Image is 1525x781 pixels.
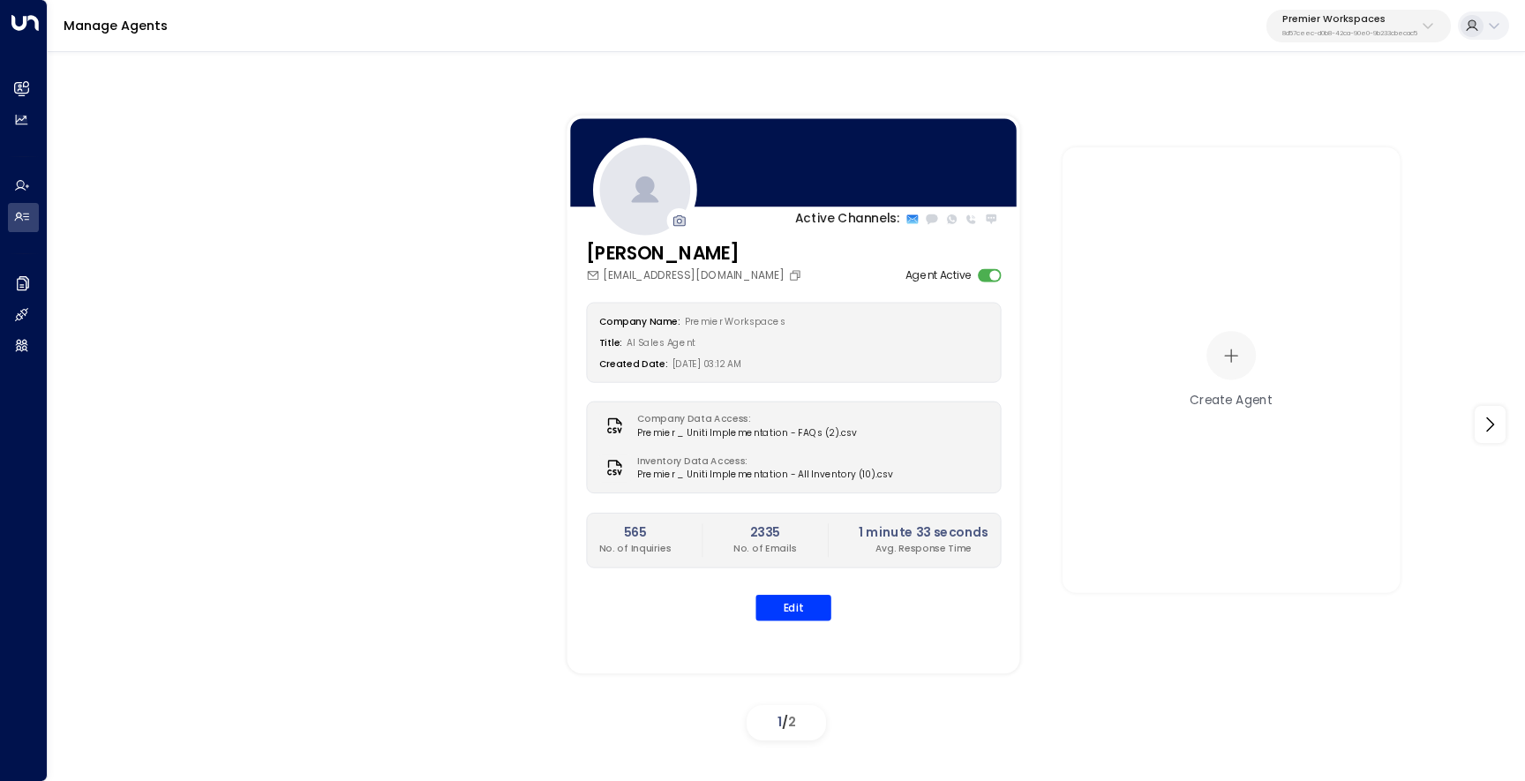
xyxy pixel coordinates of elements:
[637,469,893,482] span: Premier _ Uniti Implementation - All Inventory (10).csv
[637,455,885,469] label: Inventory Data Access:
[637,413,849,426] label: Company Data Access:
[733,542,796,555] p: No. of Emails
[627,337,695,349] span: AI Sales Agent
[64,17,168,34] a: Manage Agents
[599,542,672,555] p: No. of Inquiries
[599,337,623,349] label: Title:
[586,268,805,284] div: [EMAIL_ADDRESS][DOMAIN_NAME]
[733,524,796,543] h2: 2335
[586,241,805,268] h3: [PERSON_NAME]
[1266,10,1451,42] button: Premier Workspaces8d57ceec-d0b8-42ca-90e0-9b233cbecac5
[859,542,988,555] p: Avg. Response Time
[599,358,668,371] label: Created Date:
[905,268,973,284] label: Agent Active
[778,713,782,731] span: 1
[788,269,805,282] button: Copy
[599,524,672,543] h2: 565
[795,211,899,229] p: Active Channels:
[637,427,857,440] span: Premier _ Uniti Implementation - FAQs (2).csv
[1282,30,1417,37] p: 8d57ceec-d0b8-42ca-90e0-9b233cbecac5
[788,713,796,731] span: 2
[672,358,742,371] span: [DATE] 03:12 AM
[859,524,988,543] h2: 1 minute 33 seconds
[1190,391,1273,409] div: Create Agent
[747,705,826,740] div: /
[685,316,785,328] span: Premier Workspaces
[755,595,831,621] button: Edit
[1282,14,1417,25] p: Premier Workspaces
[599,316,680,328] label: Company Name:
